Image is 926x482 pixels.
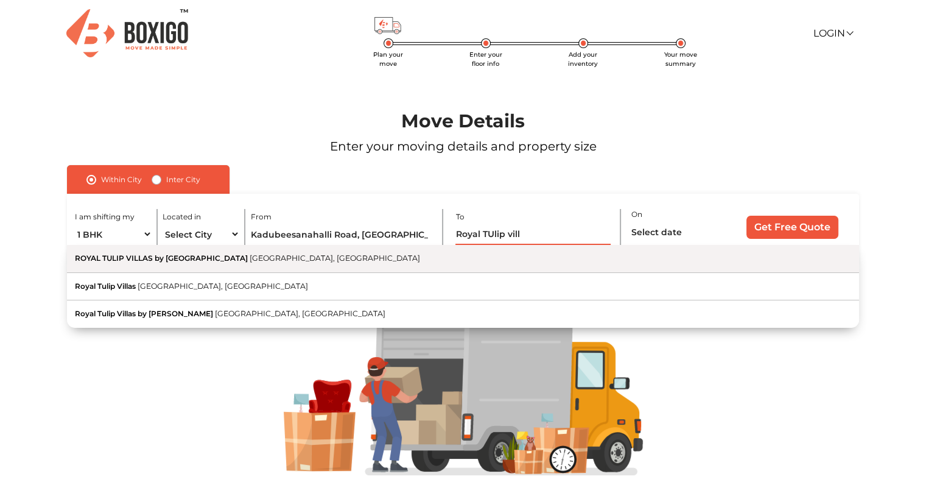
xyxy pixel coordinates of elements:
[75,309,213,318] span: Royal Tulip Villas by [PERSON_NAME]
[631,221,723,243] input: Select date
[250,253,420,263] span: [GEOGRAPHIC_DATA], [GEOGRAPHIC_DATA]
[37,110,889,132] h1: Move Details
[568,51,598,68] span: Add your inventory
[67,300,859,328] button: Royal Tulip Villas by [PERSON_NAME][GEOGRAPHIC_DATA], [GEOGRAPHIC_DATA]
[469,51,502,68] span: Enter your floor info
[163,211,201,222] label: Located in
[215,309,385,318] span: [GEOGRAPHIC_DATA], [GEOGRAPHIC_DATA]
[813,27,852,39] a: Login
[166,172,200,187] label: Inter City
[101,172,142,187] label: Within City
[251,211,272,222] label: From
[646,243,683,255] label: Is flexible?
[664,51,697,68] span: Your move summary
[75,253,248,263] span: ROYAL TULIP VILLAS by [GEOGRAPHIC_DATA]
[75,211,135,222] label: I am shifting my
[455,224,611,245] input: Locality
[66,9,188,57] img: Boxigo
[67,273,859,301] button: Royal Tulip Villas[GEOGRAPHIC_DATA], [GEOGRAPHIC_DATA]
[746,216,838,239] input: Get Free Quote
[455,211,464,222] label: To
[373,51,403,68] span: Plan your move
[631,209,642,220] label: On
[138,282,308,291] span: [GEOGRAPHIC_DATA], [GEOGRAPHIC_DATA]
[75,282,136,291] span: Royal Tulip Villas
[251,224,432,245] input: Locality
[67,245,859,273] button: ROYAL TULIP VILLAS by [GEOGRAPHIC_DATA][GEOGRAPHIC_DATA], [GEOGRAPHIC_DATA]
[37,137,889,155] p: Enter your moving details and property size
